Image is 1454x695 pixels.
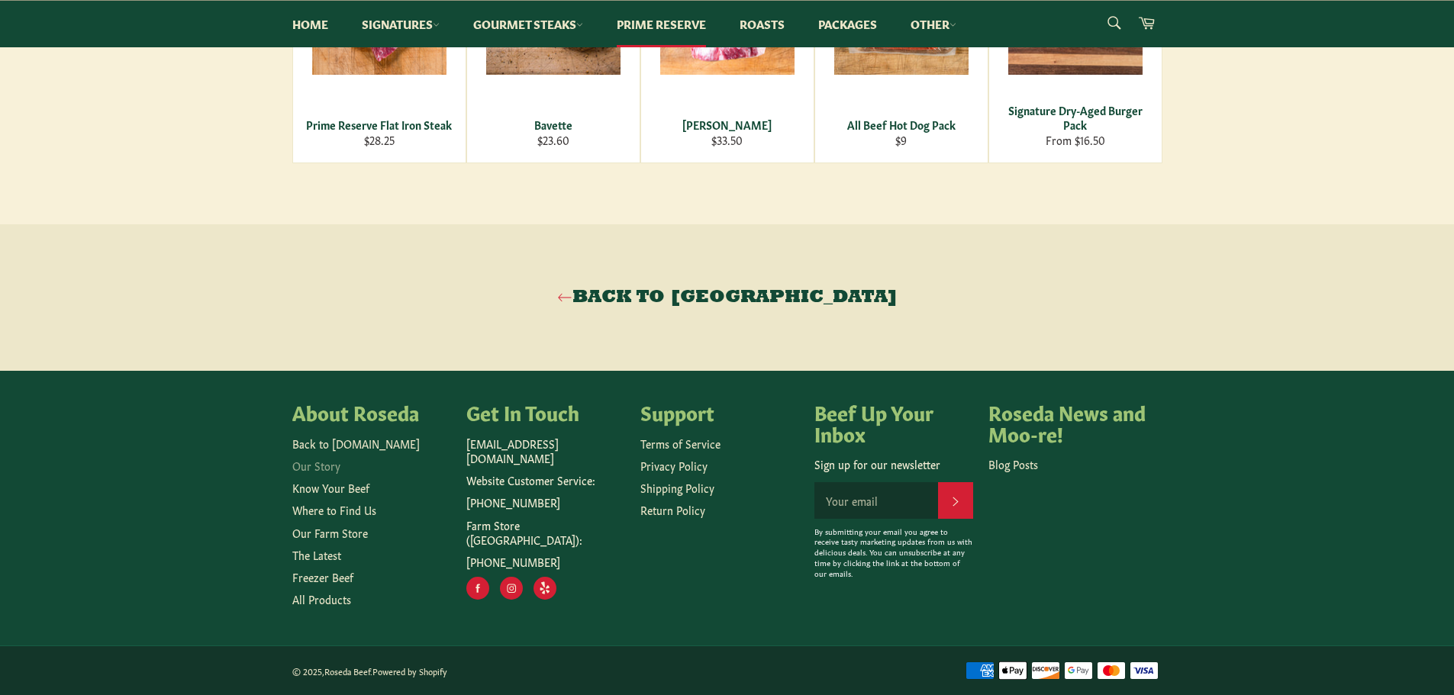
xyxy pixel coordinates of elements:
[640,502,705,517] a: Return Policy
[601,1,721,47] a: Prime Reserve
[476,117,630,132] div: Bavette
[650,117,804,132] div: [PERSON_NAME]
[998,133,1152,147] div: From $16.50
[466,495,625,510] p: [PHONE_NUMBER]
[302,117,456,132] div: Prime Reserve Flat Iron Steak
[814,457,973,471] p: Sign up for our newsletter
[814,401,973,443] h4: Beef Up Your Inbox
[466,518,625,548] p: Farm Store ([GEOGRAPHIC_DATA]):
[988,456,1038,471] a: Blog Posts
[15,285,1439,310] a: Back to [GEOGRAPHIC_DATA]
[292,502,376,517] a: Where to Find Us
[824,117,978,132] div: All Beef Hot Dog Pack
[724,1,800,47] a: Roasts
[347,1,455,47] a: Signatures
[814,526,973,579] p: By submitting your email you agree to receive tasty marketing updates from us with delicious deal...
[988,401,1147,443] h4: Roseda News and Moo-re!
[466,401,625,423] h4: Get In Touch
[292,525,368,540] a: Our Farm Store
[292,547,341,562] a: The Latest
[292,458,340,473] a: Our Story
[292,480,369,495] a: Know Your Beef
[650,133,804,147] div: $33.50
[466,555,625,569] p: [PHONE_NUMBER]
[302,133,456,147] div: $28.25
[640,480,714,495] a: Shipping Policy
[466,436,625,466] p: [EMAIL_ADDRESS][DOMAIN_NAME]
[998,103,1152,133] div: Signature Dry-Aged Burger Pack
[292,569,353,584] a: Freezer Beef
[466,473,625,487] p: Website Customer Service:
[640,401,799,423] h4: Support
[292,401,451,423] h4: About Roseda
[476,133,630,147] div: $23.60
[292,665,447,677] small: © 2025, .
[895,1,972,47] a: Other
[640,436,721,451] a: Terms of Service
[324,665,370,677] a: Roseda Beef
[277,1,343,47] a: Home
[372,665,447,677] a: Powered by Shopify
[292,436,420,451] a: Back to [DOMAIN_NAME]
[814,482,938,519] input: Your email
[824,133,978,147] div: $9
[640,458,708,473] a: Privacy Policy
[292,591,351,607] a: All Products
[803,1,892,47] a: Packages
[458,1,598,47] a: Gourmet Steaks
